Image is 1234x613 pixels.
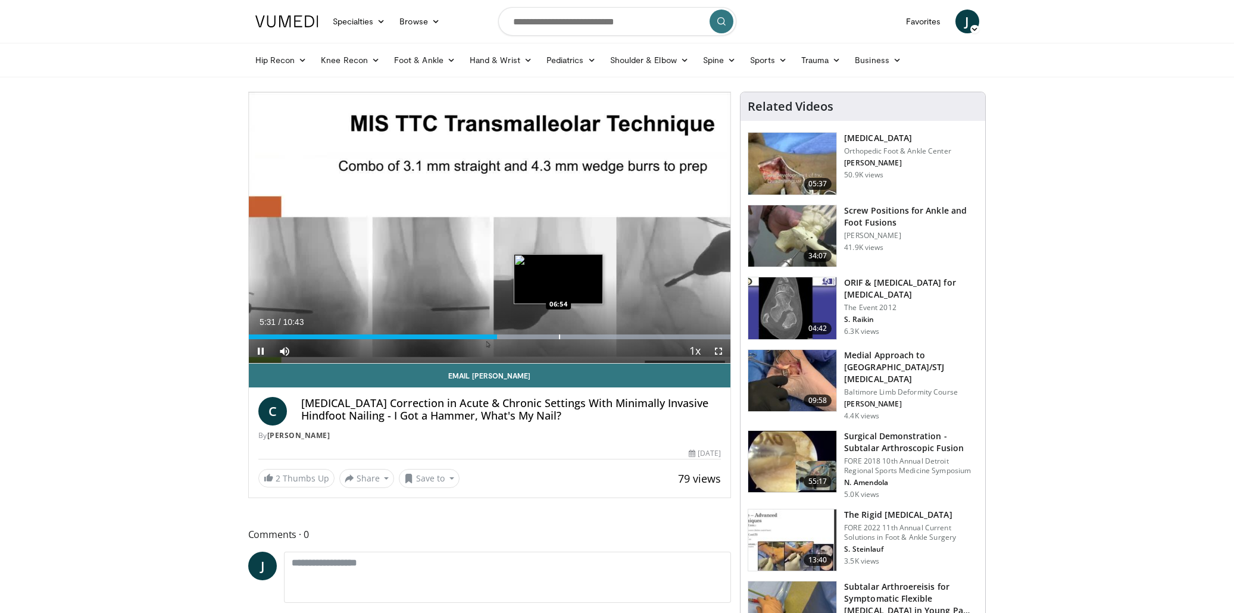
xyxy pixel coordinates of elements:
[844,231,978,240] p: [PERSON_NAME]
[279,317,281,327] span: /
[804,178,832,190] span: 05:37
[844,349,978,385] h3: Medial Approach to [GEOGRAPHIC_DATA]/STJ [MEDICAL_DATA]
[748,205,978,268] a: 34:07 Screw Positions for Ankle and Foot Fusions [PERSON_NAME] 41.9K views
[273,339,296,363] button: Mute
[743,48,794,72] a: Sports
[804,554,832,566] span: 13:40
[283,317,304,327] span: 10:43
[804,395,832,406] span: 09:58
[678,471,721,486] span: 79 views
[387,48,463,72] a: Foot & Ankle
[844,387,978,397] p: Baltimore Limb Deformity Course
[603,48,696,72] a: Shoulder & Elbow
[844,303,978,312] p: The Event 2012
[539,48,603,72] a: Pediatrics
[683,339,707,363] button: Playback Rate
[844,478,978,487] p: N. Amendola
[844,205,978,229] h3: Screw Positions for Ankle and Foot Fusions
[844,509,978,521] h3: The Rigid [MEDICAL_DATA]
[844,158,951,168] p: [PERSON_NAME]
[748,349,978,421] a: 09:58 Medial Approach to [GEOGRAPHIC_DATA]/STJ [MEDICAL_DATA] Baltimore Limb Deformity Course [PE...
[689,448,721,459] div: [DATE]
[258,469,335,487] a: 2 Thumbs Up
[392,10,447,33] a: Browse
[255,15,318,27] img: VuMedi Logo
[844,170,883,180] p: 50.9K views
[844,146,951,156] p: Orthopedic Foot & Ankle Center
[804,323,832,334] span: 04:42
[399,469,460,488] button: Save to
[463,48,539,72] a: Hand & Wrist
[844,277,978,301] h3: ORIF & [MEDICAL_DATA] for [MEDICAL_DATA]
[748,431,836,493] img: f04bac8f-a1d2-4078-a4f0-9e66789b4112.150x105_q85_crop-smart_upscale.jpg
[258,397,287,426] a: C
[844,411,879,421] p: 4.4K views
[498,7,736,36] input: Search topics, interventions
[748,99,833,114] h4: Related Videos
[848,48,908,72] a: Business
[260,317,276,327] span: 5:31
[748,509,978,572] a: 13:40 The Rigid [MEDICAL_DATA] FORE 2022 11th Annual Current Solutions in Foot & Ankle Surgery S....
[314,48,387,72] a: Knee Recon
[844,243,883,252] p: 41.9K views
[844,399,978,409] p: [PERSON_NAME]
[301,397,721,423] h4: [MEDICAL_DATA] Correction in Acute & Chronic Settings With Minimally Invasive Hindfoot Nailing - ...
[748,277,836,339] img: E-HI8y-Omg85H4KX4xMDoxOmtxOwKG7D_4.150x105_q85_crop-smart_upscale.jpg
[748,133,836,195] img: 545635_3.png.150x105_q85_crop-smart_upscale.jpg
[249,339,273,363] button: Pause
[258,430,721,441] div: By
[514,254,603,304] img: image.jpeg
[267,430,330,440] a: [PERSON_NAME]
[844,545,978,554] p: S. Steinlauf
[248,48,314,72] a: Hip Recon
[794,48,848,72] a: Trauma
[748,277,978,340] a: 04:42 ORIF & [MEDICAL_DATA] for [MEDICAL_DATA] The Event 2012 S. Raikin 6.3K views
[696,48,743,72] a: Spine
[249,364,731,387] a: Email [PERSON_NAME]
[844,327,879,336] p: 6.3K views
[748,132,978,195] a: 05:37 [MEDICAL_DATA] Orthopedic Foot & Ankle Center [PERSON_NAME] 50.9K views
[748,509,836,571] img: 6fa6b498-311a-45e1-aef3-f46d60feb1b4.150x105_q85_crop-smart_upscale.jpg
[707,339,730,363] button: Fullscreen
[249,334,731,339] div: Progress Bar
[748,205,836,267] img: 67572_0000_3.png.150x105_q85_crop-smart_upscale.jpg
[844,456,978,476] p: FORE 2018 10th Annual Detroit Regional Sports Medicine Symposium
[326,10,393,33] a: Specialties
[844,556,879,566] p: 3.5K views
[955,10,979,33] a: J
[249,92,731,364] video-js: Video Player
[804,250,832,262] span: 34:07
[844,430,978,454] h3: Surgical Demonstration - Subtalar Arthroscopic Fusion
[248,552,277,580] a: J
[748,350,836,412] img: b3e585cd-3312-456d-b1b7-4eccbcdb01ed.150x105_q85_crop-smart_upscale.jpg
[804,476,832,487] span: 55:17
[844,490,879,499] p: 5.0K views
[248,527,732,542] span: Comments 0
[844,315,978,324] p: S. Raikin
[748,430,978,499] a: 55:17 Surgical Demonstration - Subtalar Arthroscopic Fusion FORE 2018 10th Annual Detroit Regiona...
[276,473,280,484] span: 2
[844,132,951,144] h3: [MEDICAL_DATA]
[339,469,395,488] button: Share
[899,10,948,33] a: Favorites
[844,523,978,542] p: FORE 2022 11th Annual Current Solutions in Foot & Ankle Surgery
